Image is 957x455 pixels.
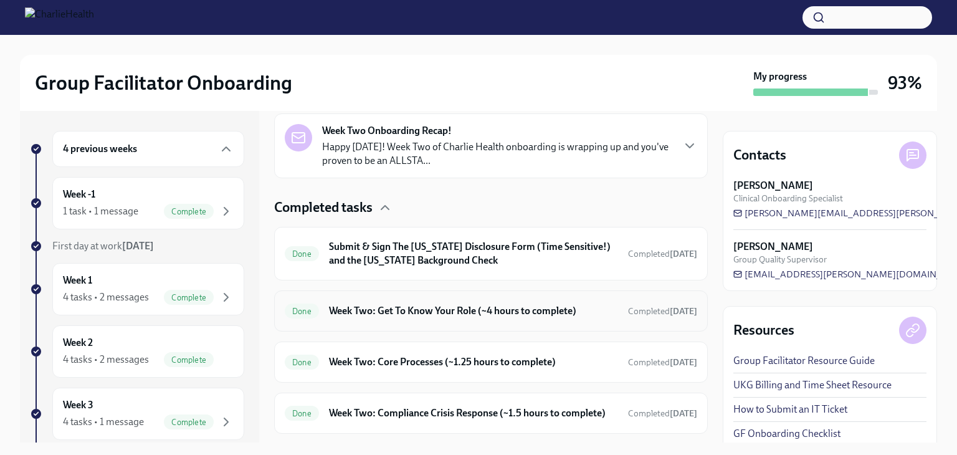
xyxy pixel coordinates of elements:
[329,355,618,369] h6: Week Two: Core Processes (~1.25 hours to complete)
[733,254,827,266] span: Group Quality Supervisor
[63,290,149,304] div: 4 tasks • 2 messages
[322,124,452,138] strong: Week Two Onboarding Recap!
[274,198,373,217] h4: Completed tasks
[670,408,697,419] strong: [DATE]
[733,321,794,340] h4: Resources
[733,378,892,392] a: UKG Billing and Time Sheet Resource
[164,418,214,427] span: Complete
[322,140,672,168] p: Happy [DATE]! Week Two of Charlie Health onboarding is wrapping up and you've proven to be an ALL...
[329,304,618,318] h6: Week Two: Get To Know Your Role (~4 hours to complete)
[628,408,697,419] span: August 2nd, 2025 15:05
[285,358,319,367] span: Done
[733,354,875,368] a: Group Facilitator Resource Guide
[628,408,697,419] span: Completed
[733,179,813,193] strong: [PERSON_NAME]
[63,274,92,287] h6: Week 1
[122,240,154,252] strong: [DATE]
[285,249,319,259] span: Done
[63,398,93,412] h6: Week 3
[285,403,697,423] a: DoneWeek Two: Compliance Crisis Response (~1.5 hours to complete)Completed[DATE]
[670,249,697,259] strong: [DATE]
[628,305,697,317] span: August 11th, 2025 09:03
[274,198,708,217] div: Completed tasks
[164,293,214,302] span: Complete
[285,307,319,316] span: Done
[628,357,697,368] span: August 2nd, 2025 11:41
[628,249,697,259] span: Completed
[63,188,95,201] h6: Week -1
[733,240,813,254] strong: [PERSON_NAME]
[285,237,697,270] a: DoneSubmit & Sign The [US_STATE] Disclosure Form (Time Sensitive!) and the [US_STATE] Background ...
[25,7,94,27] img: CharlieHealth
[30,177,244,229] a: Week -11 task • 1 messageComplete
[63,142,137,156] h6: 4 previous weeks
[329,406,618,420] h6: Week Two: Compliance Crisis Response (~1.5 hours to complete)
[35,70,292,95] h2: Group Facilitator Onboarding
[30,325,244,378] a: Week 24 tasks • 2 messagesComplete
[30,239,244,253] a: First day at work[DATE]
[733,146,786,165] h4: Contacts
[329,240,618,267] h6: Submit & Sign The [US_STATE] Disclosure Form (Time Sensitive!) and the [US_STATE] Background Check
[63,204,138,218] div: 1 task • 1 message
[733,427,840,441] a: GF Onboarding Checklist
[628,306,697,317] span: Completed
[628,248,697,260] span: July 25th, 2025 11:18
[733,403,847,416] a: How to Submit an IT Ticket
[753,70,807,84] strong: My progress
[285,409,319,418] span: Done
[670,306,697,317] strong: [DATE]
[733,193,843,204] span: Clinical Onboarding Specialist
[52,240,154,252] span: First day at work
[164,355,214,365] span: Complete
[164,207,214,216] span: Complete
[63,336,93,350] h6: Week 2
[888,72,922,94] h3: 93%
[670,357,697,368] strong: [DATE]
[52,131,244,167] div: 4 previous weeks
[30,263,244,315] a: Week 14 tasks • 2 messagesComplete
[63,353,149,366] div: 4 tasks • 2 messages
[285,301,697,321] a: DoneWeek Two: Get To Know Your Role (~4 hours to complete)Completed[DATE]
[63,415,144,429] div: 4 tasks • 1 message
[628,357,697,368] span: Completed
[30,388,244,440] a: Week 34 tasks • 1 messageComplete
[285,352,697,372] a: DoneWeek Two: Core Processes (~1.25 hours to complete)Completed[DATE]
